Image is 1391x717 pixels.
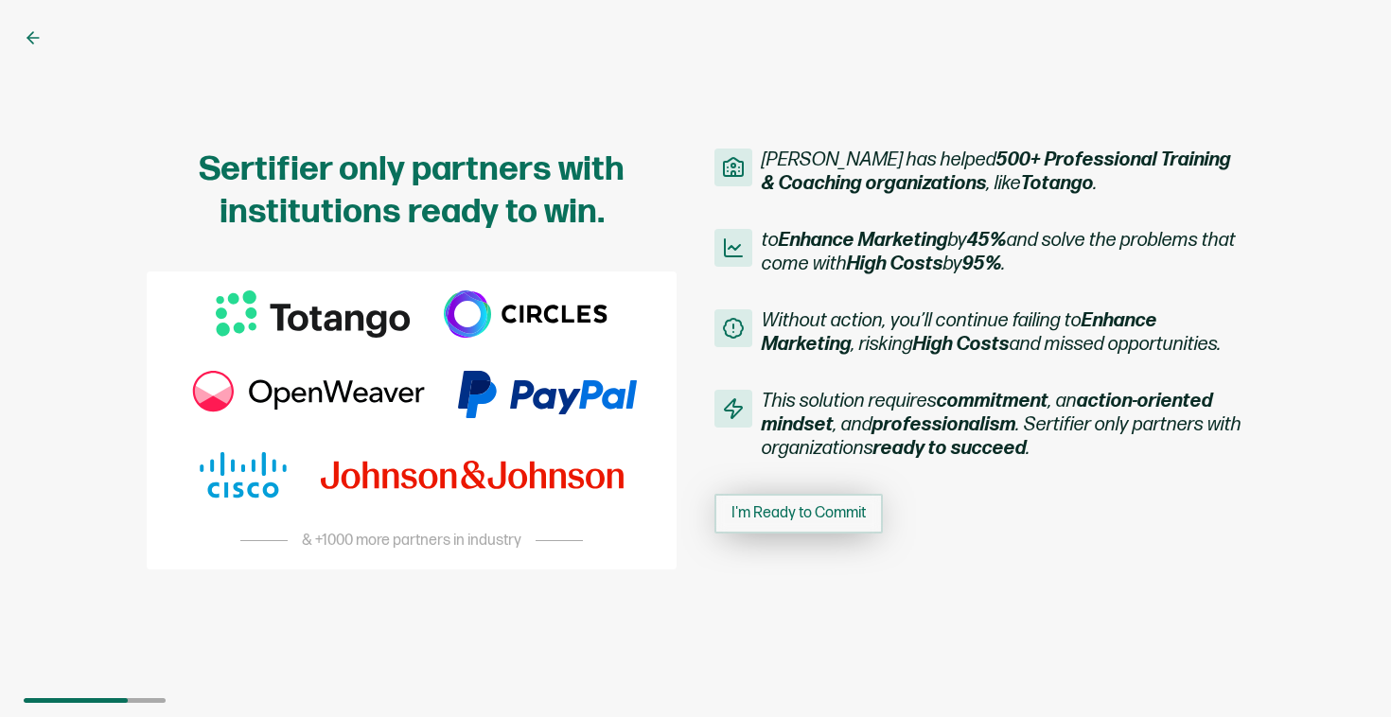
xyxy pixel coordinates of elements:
img: paypal-logo.svg [458,371,637,418]
iframe: Chat Widget [1296,626,1391,717]
b: 95% [962,253,1002,275]
span: This solution requires , an , and . Sertifier only partners with organizations . [762,390,1244,461]
span: I'm Ready to Commit [731,506,866,521]
b: High Costs [847,253,943,275]
span: Without action, you’ll continue failing to , risking and missed opportunities. [762,309,1244,357]
b: action-oriented mindset [762,390,1213,436]
span: [PERSON_NAME] has helped , like . [762,149,1244,196]
img: circles-logo.svg [444,290,607,338]
img: cisco-logo.svg [200,451,289,498]
button: I'm Ready to Commit [714,494,883,533]
b: ready to succeed [873,437,1027,460]
b: Totango [1021,172,1094,195]
h1: Sertifier only partners with institutions ready to win. [147,149,677,234]
img: openweaver-logo.svg [186,371,425,418]
img: jj-logo.svg [321,461,624,489]
b: professionalism [872,413,1016,436]
b: Enhance Marketing [762,309,1157,356]
b: 45% [967,229,1007,252]
b: Enhance Marketing [779,229,948,252]
img: totango-logo.svg [216,290,412,338]
span: & +1000 more partners in industry [302,532,521,551]
span: to by and solve the problems that come with by . [762,229,1244,276]
b: High Costs [913,333,1010,356]
b: 500+ Professional Training & Coaching organizations [762,149,1231,195]
b: commitment [937,390,1048,412]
